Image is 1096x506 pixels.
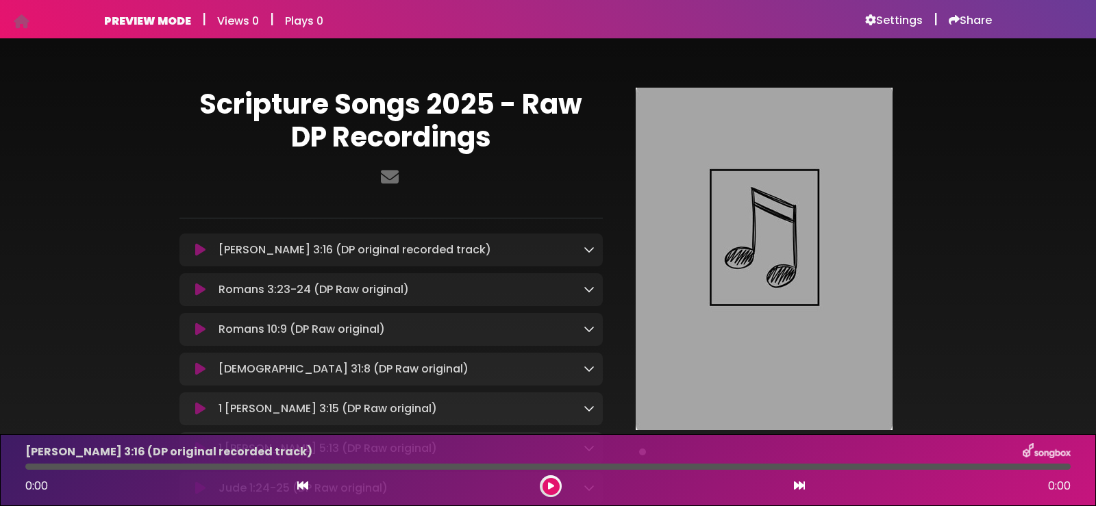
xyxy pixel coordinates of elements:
[285,14,323,27] h6: Plays 0
[934,11,938,27] h5: |
[219,321,385,338] p: Romans 10:9 (DP Raw original)
[636,88,893,430] img: Main Media
[202,11,206,27] h5: |
[270,11,274,27] h5: |
[179,88,603,153] h1: Scripture Songs 2025 - Raw DP Recordings
[1048,478,1071,494] span: 0:00
[217,14,259,27] h6: Views 0
[219,281,409,298] p: Romans 3:23-24 (DP Raw original)
[25,444,312,460] p: [PERSON_NAME] 3:16 (DP original recorded track)
[219,242,491,258] p: [PERSON_NAME] 3:16 (DP original recorded track)
[219,401,437,417] p: 1 [PERSON_NAME] 3:15 (DP Raw original)
[1023,443,1071,461] img: songbox-logo-white.png
[949,14,992,27] a: Share
[219,361,469,377] p: [DEMOGRAPHIC_DATA] 31:8 (DP Raw original)
[865,14,923,27] a: Settings
[104,14,191,27] h6: PREVIEW MODE
[25,478,48,494] span: 0:00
